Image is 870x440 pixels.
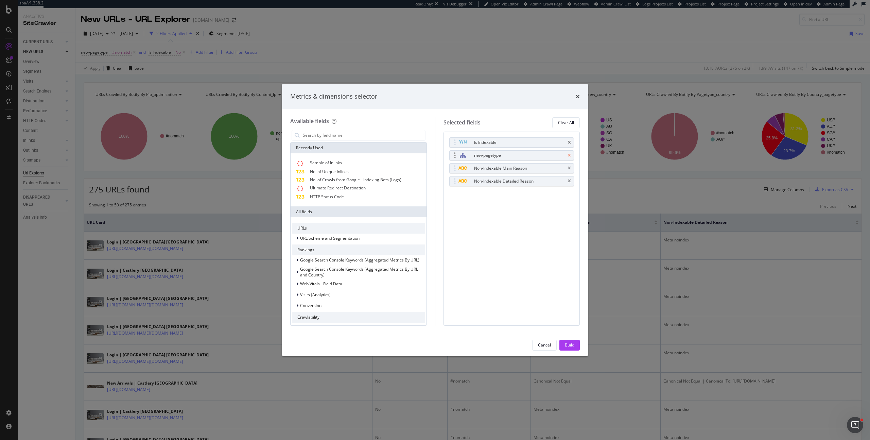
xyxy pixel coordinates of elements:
button: Cancel [532,340,557,351]
div: times [576,92,580,101]
div: times [568,179,571,183]
div: Non-Indexable Main Reason [474,165,527,172]
div: Is Indexable [474,139,497,146]
span: URL Scheme and Segmentation [300,235,360,241]
span: No. of Crawls from Google - Indexing Bots (Logs) [310,177,401,183]
button: Clear All [552,117,580,128]
span: Web Vitals - Field Data [300,281,342,287]
div: times [568,153,571,157]
div: new-pagetype [474,152,501,159]
span: HTTP Status Code [310,194,344,200]
span: No. of Unique Inlinks [310,169,349,174]
div: All fields [291,206,427,217]
div: Available fields [290,117,329,125]
div: Metrics & dimensions selector [290,92,377,101]
div: Non-Indexable Main Reasontimes [449,163,574,173]
span: Ultimate Redirect Destination [310,185,366,191]
span: Sample of Inlinks [310,160,342,166]
div: Crawlability [292,312,425,323]
div: Recently Used [291,142,427,153]
input: Search by field name [302,130,425,140]
div: Rankings [292,244,425,255]
div: Non-Indexable Detailed Reasontimes [449,176,574,186]
iframe: Intercom live chat [847,417,863,433]
div: Cancel [538,342,551,348]
div: times [568,140,571,145]
span: Conversion [300,303,321,308]
div: Build [565,342,574,348]
div: times [568,166,571,170]
button: Build [559,340,580,351]
div: Clear All [558,120,574,125]
span: Google Search Console Keywords (Aggregated Metrics By URL and Country) [300,266,418,278]
div: Non-Indexable Detailed Reason [474,178,534,185]
div: new-pagetypetimes [449,150,574,160]
div: modal [282,84,588,356]
div: Selected fields [443,119,481,126]
span: Visits (Analytics) [300,292,331,298]
span: Main Crawl Fields [300,324,333,330]
span: Google Search Console Keywords (Aggregated Metrics By URL) [300,257,419,263]
div: Is Indexabletimes [449,137,574,148]
div: URLs [292,223,425,234]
